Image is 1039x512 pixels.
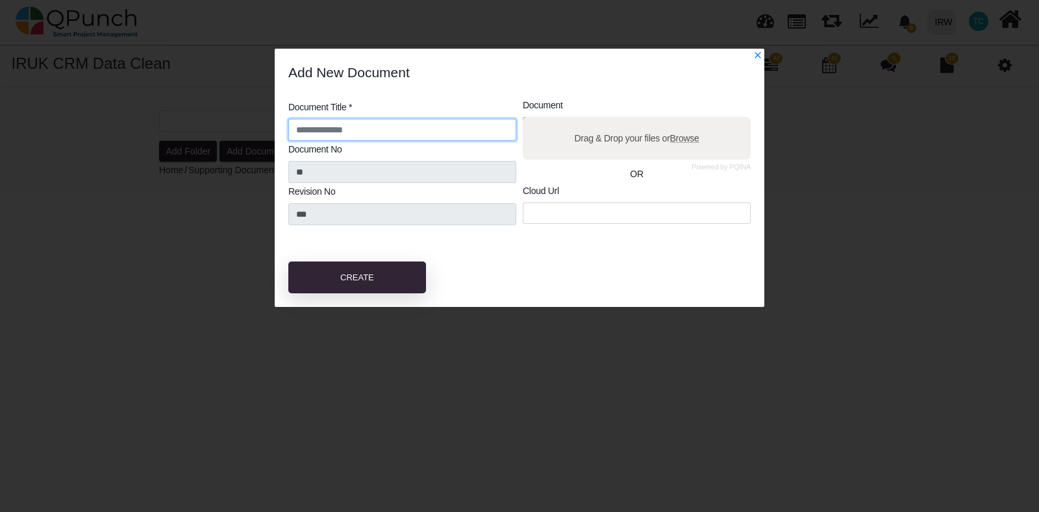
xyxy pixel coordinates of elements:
[692,164,751,170] a: Powered by PQINA
[288,143,342,156] label: Document No
[288,262,426,294] button: Create
[523,99,563,112] label: Document
[288,64,764,80] h4: Add New Document
[288,101,352,114] label: Document Title *
[523,184,559,198] label: Cloud Url
[753,51,762,60] svg: x
[340,273,374,282] span: Create
[570,127,703,150] label: Drag & Drop your files or
[753,50,762,60] a: x
[523,169,751,180] h6: OR
[288,185,335,199] label: Revision No
[670,133,699,143] span: Browse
